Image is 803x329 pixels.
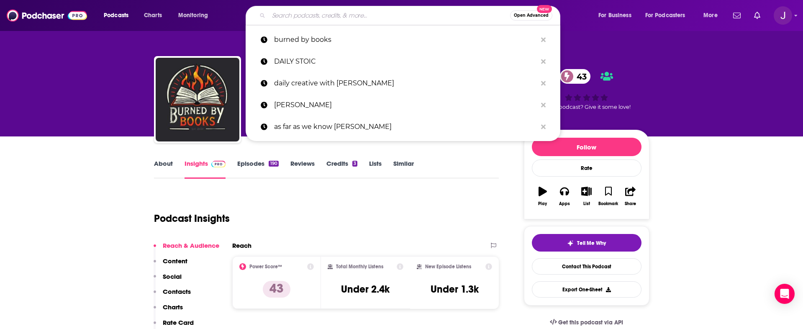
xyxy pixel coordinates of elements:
[172,9,219,22] button: open menu
[104,10,128,21] span: Podcasts
[246,72,560,94] a: daily creative with [PERSON_NAME]
[154,212,230,225] h1: Podcast Insights
[625,201,636,206] div: Share
[269,161,278,167] div: 190
[619,181,641,211] button: Share
[532,181,554,211] button: Play
[154,159,173,179] a: About
[640,9,698,22] button: open menu
[593,9,642,22] button: open menu
[575,181,597,211] button: List
[154,288,191,303] button: Contacts
[246,29,560,51] a: burned by books
[514,13,549,18] span: Open Advanced
[543,104,631,110] span: Good podcast? Give it some love!
[774,6,792,25] button: Show profile menu
[154,272,182,288] button: Social
[532,281,641,298] button: Export One-Sheet
[211,161,226,167] img: Podchaser Pro
[645,10,685,21] span: For Podcasters
[249,264,282,270] h2: Power Score™
[774,6,792,25] img: User Profile
[274,29,537,51] p: burned by books
[154,242,219,257] button: Reach & Audience
[156,58,239,141] img: Burned By Books
[232,242,251,249] h2: Reach
[254,6,568,25] div: Search podcasts, credits, & more...
[163,272,182,280] p: Social
[326,159,357,179] a: Credits3
[431,283,479,296] h3: Under 1.3k
[558,319,623,326] span: Get this podcast via API
[730,8,744,23] a: Show notifications dropdown
[577,240,606,247] span: Tell Me Why
[393,159,414,179] a: Similar
[144,10,162,21] span: Charts
[532,234,641,252] button: tell me why sparkleTell Me Why
[336,264,383,270] h2: Total Monthly Listens
[178,10,208,21] span: Monitoring
[751,8,764,23] a: Show notifications dropdown
[246,51,560,72] a: DAILY STOIC
[510,10,552,21] button: Open AdvancedNew
[425,264,471,270] h2: New Episode Listens
[163,288,191,296] p: Contacts
[274,72,537,94] p: daily creative with todd henry
[554,181,575,211] button: Apps
[583,201,590,206] div: List
[775,284,795,304] div: Open Intercom Messenger
[163,303,183,311] p: Charts
[290,159,315,179] a: Reviews
[532,138,641,156] button: Follow
[598,181,619,211] button: Bookmark
[263,281,290,298] p: 43
[246,116,560,138] a: as far as we know [PERSON_NAME]
[532,258,641,275] a: Contact This Podcast
[774,6,792,25] span: Logged in as josephpapapr
[185,159,226,179] a: InsightsPodchaser Pro
[269,9,510,22] input: Search podcasts, credits, & more...
[163,319,194,326] p: Rate Card
[703,10,718,21] span: More
[568,69,591,84] span: 43
[598,10,631,21] span: For Business
[98,9,139,22] button: open menu
[567,240,574,247] img: tell me why sparkle
[369,159,382,179] a: Lists
[537,5,552,13] span: New
[352,161,357,167] div: 3
[274,94,537,116] p: sarah burton
[7,8,87,23] img: Podchaser - Follow, Share and Rate Podcasts
[598,201,618,206] div: Bookmark
[274,116,537,138] p: as far as we know sarah burton
[154,303,183,319] button: Charts
[163,257,187,265] p: Content
[698,9,728,22] button: open menu
[341,283,390,296] h3: Under 2.4k
[560,69,591,84] a: 43
[524,64,649,116] div: 43Good podcast? Give it some love!
[532,159,641,177] div: Rate
[559,201,570,206] div: Apps
[139,9,167,22] a: Charts
[154,257,187,272] button: Content
[274,51,537,72] p: DAILY STOIC
[246,94,560,116] a: [PERSON_NAME]
[237,159,278,179] a: Episodes190
[538,201,547,206] div: Play
[163,242,219,249] p: Reach & Audience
